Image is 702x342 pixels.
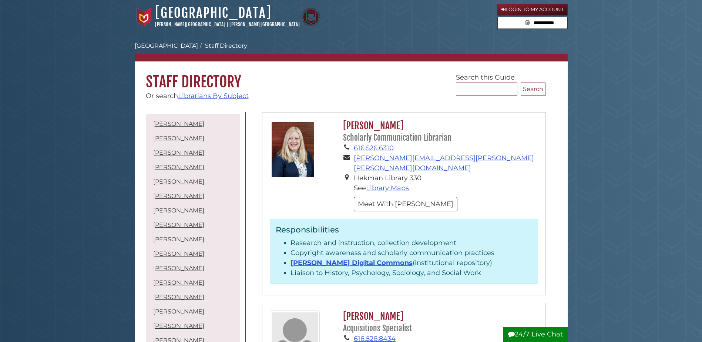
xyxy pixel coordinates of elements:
a: [PERSON_NAME] [153,236,204,243]
a: [GEOGRAPHIC_DATA] [155,5,272,21]
a: 616.526.6310 [354,144,394,152]
small: Scholarly Communication Librarian [343,133,451,142]
a: Staff Directory [205,42,247,49]
a: [PERSON_NAME] [153,135,204,142]
li: (institutional repository) [290,258,532,268]
a: [PERSON_NAME] [153,294,204,301]
a: Library Maps [366,184,409,192]
a: Librarians By Subject [178,92,249,100]
h2: [PERSON_NAME] [339,120,538,143]
a: [PERSON_NAME] [153,149,204,156]
button: Search [521,83,545,96]
a: [PERSON_NAME] [153,221,204,228]
img: gina_bolger_125x160.jpg [270,120,316,179]
a: [PERSON_NAME] [153,120,204,127]
img: Calvin University [135,8,153,26]
a: [PERSON_NAME][EMAIL_ADDRESS][PERSON_NAME][PERSON_NAME][DOMAIN_NAME] [354,154,534,172]
a: Login to My Account [497,4,568,16]
a: [PERSON_NAME] [153,322,204,329]
h3: Responsibilities [276,225,532,234]
nav: breadcrumb [135,41,568,61]
a: [PERSON_NAME] [153,178,204,185]
button: 24/7 Live Chat [503,327,568,342]
button: Meet With [PERSON_NAME] [354,197,457,211]
a: [PERSON_NAME] [153,164,204,171]
a: [PERSON_NAME] [153,250,204,257]
li: Copyright awareness and scholarly communication practices [290,248,532,258]
h1: Staff Directory [135,61,568,91]
a: [PERSON_NAME] [153,207,204,214]
li: Hekman Library 330 See [354,173,538,193]
a: [PERSON_NAME][GEOGRAPHIC_DATA] [229,21,300,27]
form: Search library guides, policies, and FAQs. [497,17,568,29]
a: [PERSON_NAME][GEOGRAPHIC_DATA] [155,21,225,27]
a: [PERSON_NAME] Digital Commons [290,259,413,267]
li: Liaison to History, Psychology, Sociology, and Social Work [290,268,532,278]
small: Acquisitions Specialist [343,323,412,333]
a: [GEOGRAPHIC_DATA] [135,42,198,49]
span: | [226,21,228,27]
a: [PERSON_NAME] [153,279,204,286]
a: [PERSON_NAME] [153,308,204,315]
a: [PERSON_NAME] [153,192,204,199]
h2: [PERSON_NAME] [339,311,538,334]
span: Or search [146,92,249,100]
button: Search [523,17,532,27]
li: Research and instruction, collection development [290,238,532,248]
a: [PERSON_NAME] [153,265,204,272]
img: Calvin Theological Seminary [302,8,320,26]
